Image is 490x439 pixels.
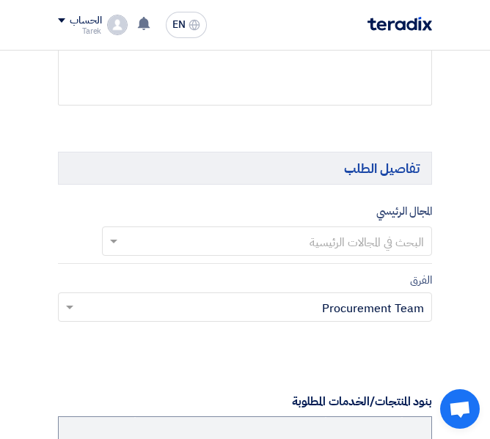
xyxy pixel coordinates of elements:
label: الفرق [410,272,432,289]
img: profile_test.png [107,15,128,35]
label: بنود المنتجات/الخدمات المطلوبة [292,393,432,410]
div: الحساب [70,15,101,27]
img: Teradix logo [367,17,432,31]
div: Tarek [58,27,101,35]
label: المجال الرئيسي [376,203,432,220]
h5: تفاصيل الطلب [58,152,432,185]
button: EN [166,12,207,38]
span: EN [172,20,186,30]
a: دردشة مفتوحة [440,389,480,429]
